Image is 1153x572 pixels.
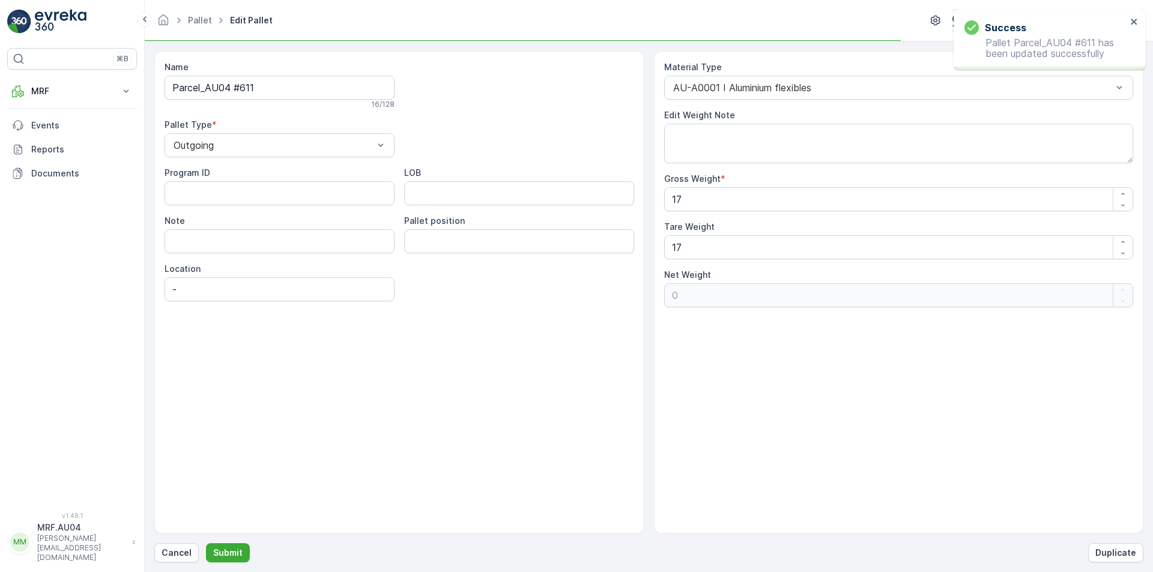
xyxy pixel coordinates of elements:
button: Duplicate [1088,543,1143,562]
img: terracycle_logo.png [952,14,972,27]
button: Cancel [154,543,199,562]
p: Duplicate [1095,547,1136,559]
p: ⌘B [117,54,129,64]
span: Bigbag Standard [64,276,132,286]
span: 17.5 [67,256,82,266]
label: Pallet Type [165,119,212,130]
p: MRF [31,85,113,97]
img: logo [7,10,31,34]
p: Reports [31,143,132,155]
p: Pallet Parcel_AU04 #611 has been updated successfully [964,37,1127,59]
span: Edit Pallet [228,14,275,26]
button: MMMRF.AU04[PERSON_NAME][EMAIL_ADDRESS][DOMAIN_NAME] [7,522,137,562]
p: Cancel [162,547,192,559]
span: AU-A0070 I Textile [51,296,132,306]
span: Net Weight : [10,236,63,247]
span: Parcel_AU04 #609 [40,197,117,207]
img: logo_light-DOdMpM7g.png [35,10,86,34]
a: Reports [7,137,137,161]
button: MRF [7,79,137,103]
span: - [63,236,67,247]
span: 17.5 [70,217,85,227]
div: MM [10,532,29,552]
label: Material Type [664,62,722,72]
span: Tare Weight : [10,256,67,266]
p: [PERSON_NAME][EMAIL_ADDRESS][DOMAIN_NAME] [37,534,126,562]
a: Documents [7,161,137,185]
span: v 1.48.1 [7,512,137,519]
label: Name [165,62,189,72]
p: Events [31,119,132,131]
label: Note [165,215,185,226]
label: LOB [404,167,421,178]
button: Terracycle-AU04 - Sendable(+10:00) [952,10,1143,31]
button: close [1130,17,1139,28]
label: Edit Weight Note [664,110,735,120]
label: Location [165,263,201,274]
a: Events [7,113,137,137]
a: Pallet [188,15,212,25]
p: 16 / 128 [371,100,395,109]
span: Material : [10,296,51,306]
p: MRF.AU04 [37,522,126,534]
span: Asset Type : [10,276,64,286]
button: Submit [206,543,250,562]
p: Submit [213,547,243,559]
span: Total Weight : [10,217,70,227]
label: Tare Weight [664,221,715,232]
label: Program ID [165,167,210,178]
label: Pallet position [404,215,465,226]
p: Documents [31,167,132,179]
label: Gross Weight [664,173,721,184]
a: Homepage [157,18,170,28]
h3: Success [985,20,1026,35]
label: Net Weight [664,269,711,280]
p: Parcel_AU04 #609 [530,10,621,25]
span: Name : [10,197,40,207]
